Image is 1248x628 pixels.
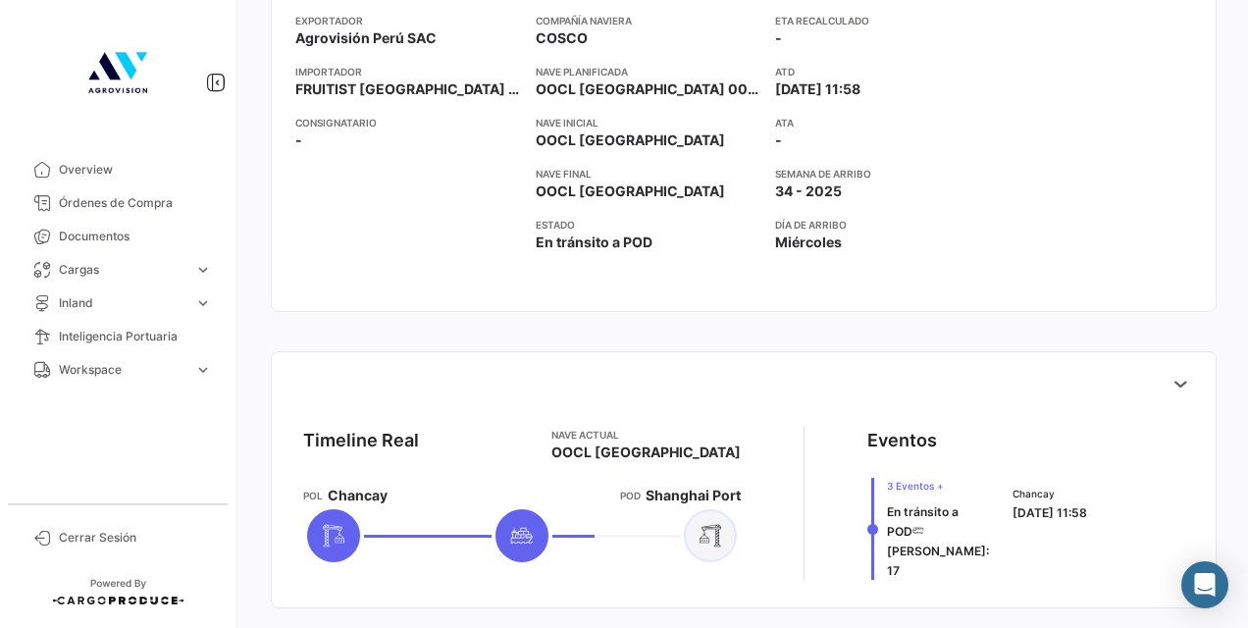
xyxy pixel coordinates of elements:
[59,328,212,345] span: Inteligencia Portuaria
[536,13,760,28] app-card-info-title: Compañía naviera
[194,261,212,279] span: expand_more
[194,361,212,379] span: expand_more
[775,131,782,150] span: -
[775,166,976,182] app-card-info-title: Semana de Arribo
[295,64,520,79] app-card-info-title: Importador
[16,153,220,186] a: Overview
[775,115,976,131] app-card-info-title: ATA
[867,427,937,454] div: Eventos
[303,488,323,503] app-card-info-title: POL
[59,161,212,179] span: Overview
[775,233,842,252] span: Miércoles
[59,261,186,279] span: Cargas
[295,13,520,28] app-card-info-title: Exportador
[1013,505,1087,520] span: [DATE] 11:58
[1181,561,1228,608] div: Abrir Intercom Messenger
[16,220,220,253] a: Documentos
[536,233,652,252] span: En tránsito a POD
[59,361,186,379] span: Workspace
[69,24,167,122] img: 4b7f8542-3a82-4138-a362-aafd166d3a59.jpg
[775,79,860,99] span: [DATE] 11:58
[536,166,760,182] app-card-info-title: Nave final
[536,64,760,79] app-card-info-title: Nave planificada
[16,320,220,353] a: Inteligencia Portuaria
[295,28,437,48] span: Agrovisión Perú SAC
[536,131,725,150] span: OOCL [GEOGRAPHIC_DATA]
[536,217,760,233] app-card-info-title: Estado
[646,486,741,505] span: Shanghai Port
[295,115,520,131] app-card-info-title: Consignatario
[16,186,220,220] a: Órdenes de Compra
[536,28,588,48] span: COSCO
[551,443,741,462] span: OOCL [GEOGRAPHIC_DATA]
[303,427,419,454] div: Timeline Real
[295,79,520,99] span: FRUITIST [GEOGRAPHIC_DATA] -[GEOGRAPHIC_DATA]
[295,131,302,150] span: -
[775,217,976,233] app-card-info-title: Día de Arribo
[775,182,842,201] span: 34 - 2025
[775,29,782,46] span: -
[194,294,212,312] span: expand_more
[1013,486,1087,501] span: Chancay
[59,228,212,245] span: Documentos
[887,478,989,494] span: 3 Eventos +
[887,504,959,539] span: En tránsito a POD
[775,64,976,79] app-card-info-title: ATD
[59,294,186,312] span: Inland
[887,544,989,578] span: [PERSON_NAME]: 17
[620,488,641,503] app-card-info-title: POD
[59,529,212,547] span: Cerrar Sesión
[536,80,771,97] span: OOCL [GEOGRAPHIC_DATA] 006W
[536,182,725,201] span: OOCL [GEOGRAPHIC_DATA]
[551,427,741,443] app-card-info-title: Nave actual
[59,194,212,212] span: Órdenes de Compra
[328,486,388,505] span: Chancay
[775,13,976,28] app-card-info-title: ETA Recalculado
[536,115,760,131] app-card-info-title: Nave inicial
